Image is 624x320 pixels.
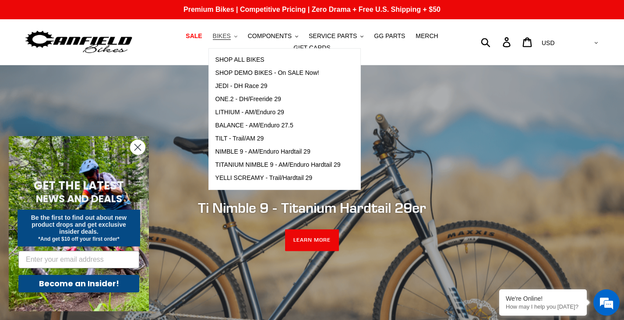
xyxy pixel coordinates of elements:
span: BALANCE - AM/Enduro 27.5 [215,122,293,129]
a: SHOP DEMO BIKES - On SALE Now! [209,67,347,80]
span: LITHIUM - AM/Enduro 29 [215,109,284,116]
span: ONE.2 - DH/Freeride 29 [215,95,281,103]
button: BIKES [208,30,242,42]
input: Search [486,32,508,52]
a: MERCH [411,30,442,42]
button: Become an Insider! [18,275,139,292]
span: BIKES [213,32,231,40]
a: BALANCE - AM/Enduro 27.5 [209,119,347,132]
span: SALE [186,32,202,40]
input: Enter your email address [18,251,139,268]
span: GET THE LATEST [34,178,124,193]
a: YELLI SCREAMY - Trail/Hardtail 29 [209,172,347,185]
a: LITHIUM - AM/Enduro 29 [209,106,347,119]
span: JEDI - DH Race 29 [215,82,268,90]
button: SERVICE PARTS [304,30,368,42]
p: How may I help you today? [506,303,580,310]
span: SERVICE PARTS [309,32,357,40]
span: MERCH [416,32,438,40]
a: TILT - Trail/AM 29 [209,132,347,145]
a: ONE.2 - DH/Freeride 29 [209,93,347,106]
span: NEWS AND DEALS [36,192,122,206]
a: SHOP ALL BIKES [209,53,347,67]
img: Canfield Bikes [24,28,134,56]
span: SHOP DEMO BIKES - On SALE Now! [215,69,319,77]
span: GIFT CARDS [293,44,331,52]
button: COMPONENTS [243,30,303,42]
span: NIMBLE 9 - AM/Enduro Hardtail 29 [215,148,310,155]
span: *And get $10 off your first order* [38,236,119,242]
a: SALE [181,30,206,42]
span: TITANIUM NIMBLE 9 - AM/Enduro Hardtail 29 [215,161,341,169]
div: We're Online! [506,295,580,302]
button: Close dialog [130,140,145,155]
a: GG PARTS [370,30,409,42]
a: GIFT CARDS [289,42,335,54]
span: COMPONENTS [248,32,292,40]
a: LEARN MORE [285,229,339,251]
span: Be the first to find out about new product drops and get exclusive insider deals. [31,214,127,235]
a: TITANIUM NIMBLE 9 - AM/Enduro Hardtail 29 [209,158,347,172]
span: TILT - Trail/AM 29 [215,135,264,142]
h2: Ti Nimble 9 - Titanium Hardtail 29er [74,199,551,216]
span: YELLI SCREAMY - Trail/Hardtail 29 [215,174,313,182]
span: GG PARTS [374,32,405,40]
span: SHOP ALL BIKES [215,56,264,63]
a: JEDI - DH Race 29 [209,80,347,93]
a: NIMBLE 9 - AM/Enduro Hardtail 29 [209,145,347,158]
